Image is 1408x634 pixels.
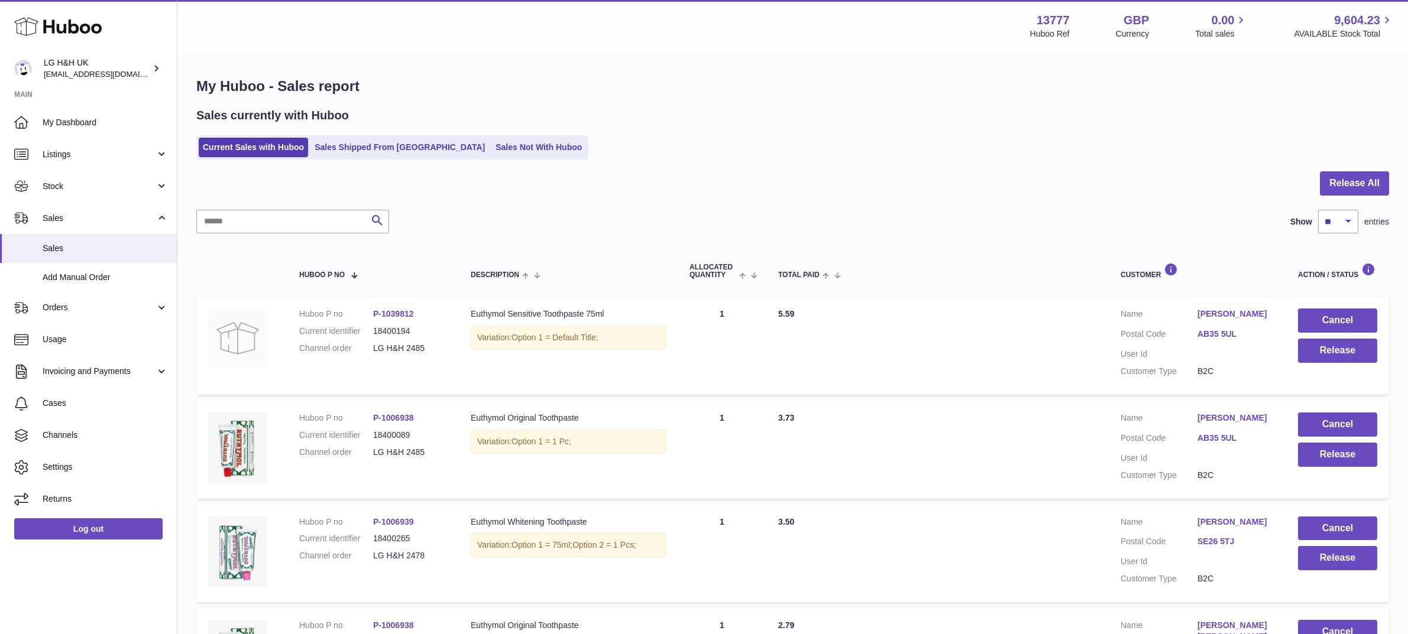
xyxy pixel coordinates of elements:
dt: Customer Type [1121,470,1197,481]
span: Huboo P no [299,271,345,279]
dt: User Id [1121,349,1197,360]
dd: LG H&H 2485 [373,447,447,458]
dt: User Id [1121,453,1197,464]
div: Variation: [471,533,666,557]
a: Sales Not With Huboo [491,138,586,157]
span: Total paid [778,271,820,279]
td: 1 [678,297,766,395]
dt: Huboo P no [299,516,373,528]
a: P-1006939 [373,517,414,526]
button: Release All [1320,171,1389,196]
dt: Huboo P no [299,620,373,631]
button: Release [1298,339,1377,363]
span: Orders [43,302,156,313]
dt: Current identifier [299,326,373,337]
dd: 18400265 [373,533,447,544]
span: My Dashboard [43,117,168,128]
span: AVAILABLE Stock Total [1294,28,1394,40]
dt: Huboo P no [299,412,373,424]
a: [PERSON_NAME] [1197,308,1274,320]
dt: Name [1121,516,1197,531]
img: no-photo.jpg [208,308,267,368]
dt: Current identifier [299,430,373,441]
dt: Name [1121,308,1197,323]
dt: Customer Type [1121,573,1197,584]
button: Release [1298,443,1377,467]
span: Description [471,271,519,279]
span: Cases [43,398,168,409]
img: whitening-toothpaste.webp [208,516,267,587]
a: AB35 5UL [1197,433,1274,444]
span: Stock [43,181,156,192]
label: Show [1290,216,1312,227]
span: 0.00 [1212,12,1235,28]
dd: B2C [1197,573,1274,584]
span: Option 2 = 1 Pcs; [572,540,636,550]
a: [PERSON_NAME] [1197,412,1274,424]
dd: B2C [1197,366,1274,377]
strong: 13777 [1037,12,1070,28]
a: Log out [14,518,163,539]
dd: B2C [1197,470,1274,481]
div: Variation: [471,430,666,454]
dt: User Id [1121,556,1197,567]
h2: Sales currently with Huboo [196,108,349,123]
td: 1 [678,505,766,603]
div: LG H&H UK [44,57,150,80]
button: Cancel [1298,308,1377,333]
dt: Huboo P no [299,308,373,320]
a: 0.00 Total sales [1195,12,1248,40]
dd: LG H&H 2478 [373,550,447,561]
span: Channels [43,430,168,441]
img: Euthymol_Original_Toothpaste_Image-1.webp [208,412,267,483]
span: Add Manual Order [43,272,168,283]
span: 3.50 [778,517,794,526]
dt: Name [1121,412,1197,427]
a: AB35 5UL [1197,329,1274,340]
dt: Channel order [299,550,373,561]
div: Euthymol Original Toothpaste [471,620,666,631]
button: Release [1298,546,1377,570]
span: Sales [43,213,156,224]
span: Listings [43,149,156,160]
img: veechen@lghnh.co.uk [14,60,32,77]
dt: Customer Type [1121,366,1197,377]
dd: LG H&H 2485 [373,343,447,354]
div: Variation: [471,326,666,350]
dt: Postal Code [1121,536,1197,550]
div: Euthymol Original Toothpaste [471,412,666,424]
a: [PERSON_NAME] [1197,516,1274,528]
strong: GBP [1124,12,1149,28]
span: 9,604.23 [1334,12,1380,28]
span: Total sales [1195,28,1248,40]
td: 1 [678,401,766,499]
span: 5.59 [778,309,794,318]
span: Settings [43,461,168,473]
span: Option 1 = 75ml; [512,540,572,550]
span: [EMAIL_ADDRESS][DOMAIN_NAME] [44,69,174,79]
div: Currency [1116,28,1150,40]
span: Sales [43,243,168,254]
span: Option 1 = 1 Pc; [512,437,571,446]
button: Cancel [1298,412,1377,437]
dt: Current identifier [299,533,373,544]
a: Current Sales with Huboo [199,138,308,157]
span: 2.79 [778,620,794,630]
span: Option 1 = Default Title; [512,333,598,342]
div: Action / Status [1298,263,1377,279]
dt: Channel order [299,447,373,458]
a: SE26 5TJ [1197,536,1274,547]
dt: Channel order [299,343,373,354]
a: 9,604.23 AVAILABLE Stock Total [1294,12,1394,40]
dd: 18400089 [373,430,447,441]
span: 3.73 [778,413,794,422]
div: Euthymol Whitening Toothpaste [471,516,666,528]
dt: Postal Code [1121,329,1197,343]
span: Returns [43,493,168,505]
span: entries [1364,216,1389,227]
span: Invoicing and Payments [43,366,156,377]
a: P-1039812 [373,309,414,318]
a: P-1006938 [373,413,414,422]
div: Euthymol Sensitive Toothpaste 75ml [471,308,666,320]
dt: Postal Code [1121,433,1197,447]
